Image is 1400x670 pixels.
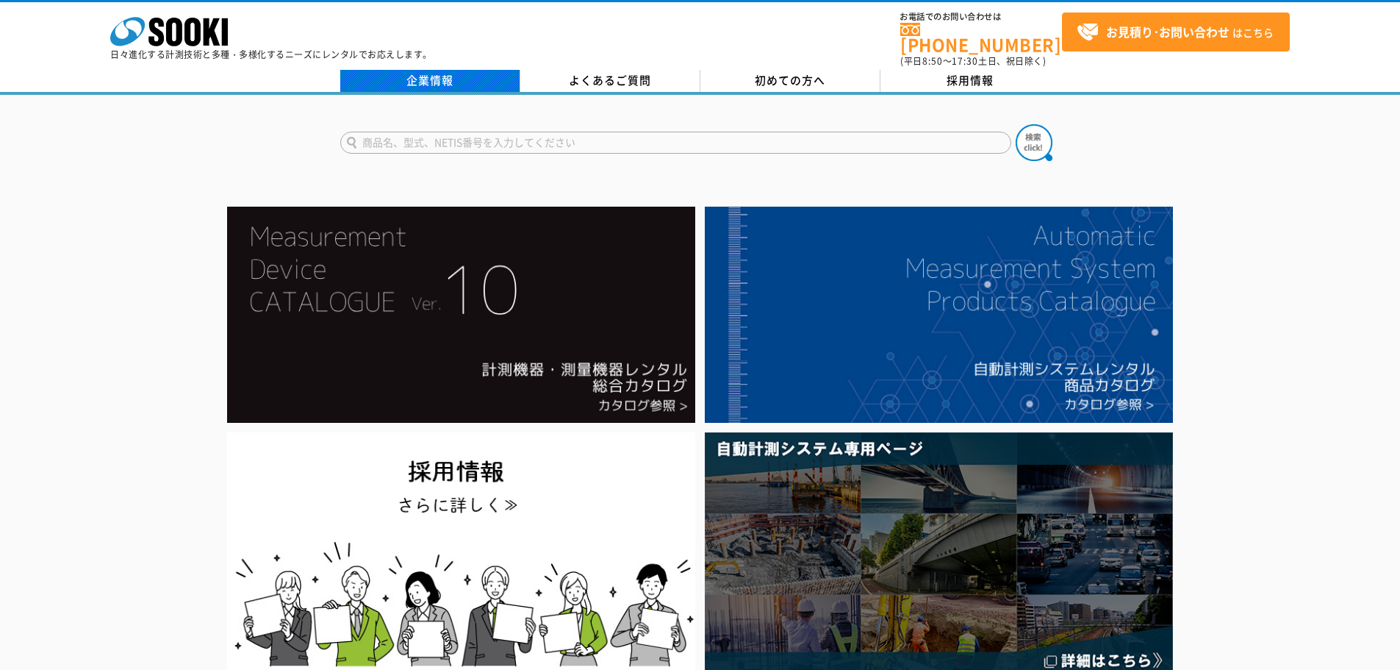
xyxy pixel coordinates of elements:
[340,70,520,92] a: 企業情報
[705,207,1173,423] img: 自動計測システムカタログ
[880,70,1060,92] a: 採用情報
[900,54,1046,68] span: (平日 ～ 土日、祝日除く)
[922,54,943,68] span: 8:50
[1016,124,1052,161] img: btn_search.png
[520,70,700,92] a: よくあるご質問
[900,23,1062,53] a: [PHONE_NUMBER]
[755,72,825,88] span: 初めての方へ
[952,54,978,68] span: 17:30
[340,132,1011,154] input: 商品名、型式、NETIS番号を入力してください
[1106,23,1230,40] strong: お見積り･お問い合わせ
[227,207,695,423] img: Catalog Ver10
[900,13,1062,21] span: お電話でのお問い合わせは
[700,70,880,92] a: 初めての方へ
[1062,13,1290,51] a: お見積り･お問い合わせはこちら
[110,50,432,59] p: 日々進化する計測技術と多種・多様化するニーズにレンタルでお応えします。
[1077,21,1274,43] span: はこちら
